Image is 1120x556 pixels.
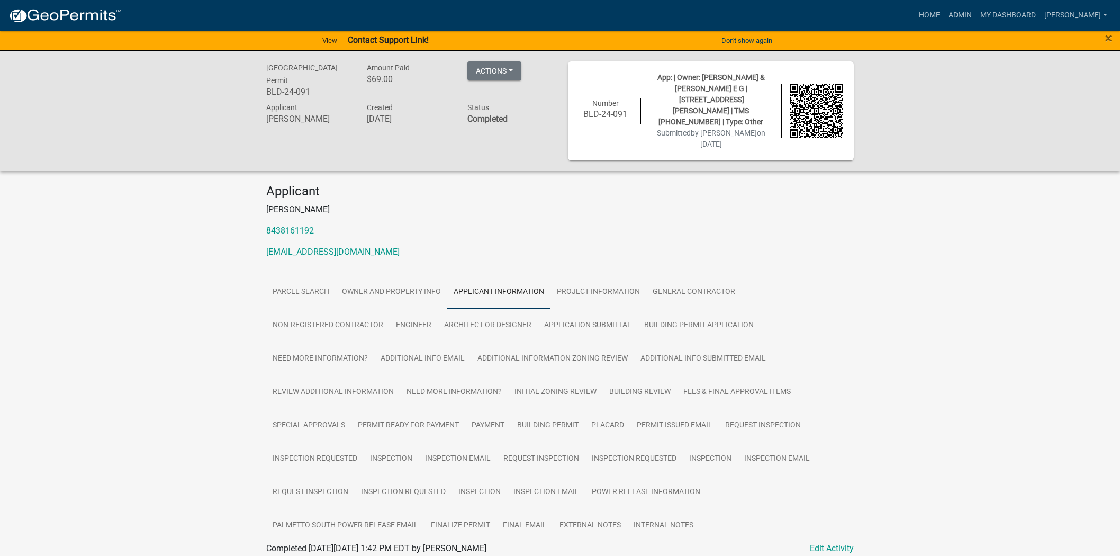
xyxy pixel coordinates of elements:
a: Inspection Requested [585,442,683,476]
h4: Applicant [266,184,854,199]
a: Inspection [683,442,738,476]
a: Additional Information Zoning Review [471,342,634,376]
span: Status [467,103,489,112]
span: [GEOGRAPHIC_DATA] Permit [266,64,338,85]
h6: $69.00 [367,74,451,84]
a: Payment [465,409,511,443]
a: Inspection Email [507,476,585,509]
span: Created [367,103,393,112]
a: Owner and Property Info [336,275,447,309]
a: [PERSON_NAME] [1040,5,1112,25]
span: Completed [DATE][DATE] 1:42 PM EDT by [PERSON_NAME] [266,543,486,553]
a: Parcel search [266,275,336,309]
a: Initial Zoning Review [508,375,603,409]
a: Permit Ready for Payment [351,409,465,443]
a: Review Additional Information [266,375,400,409]
a: Inspection [364,442,419,476]
a: View [318,32,341,49]
strong: Completed [467,114,508,124]
a: Building Permit Application [638,309,760,343]
h6: [PERSON_NAME] [266,114,351,124]
a: [EMAIL_ADDRESS][DOMAIN_NAME] [266,247,400,257]
h6: [DATE] [367,114,451,124]
img: QR code [790,84,844,138]
span: Submitted on [DATE] [657,129,765,148]
a: Applicant Information [447,275,550,309]
a: Building Permit [511,409,585,443]
span: App: | Owner: [PERSON_NAME] & [PERSON_NAME] E G | [STREET_ADDRESS][PERSON_NAME] | TMS [PHONE_NUMB... [657,73,765,126]
h6: BLD-24-091 [579,109,633,119]
a: Engineer [390,309,438,343]
a: Edit Activity [810,542,854,555]
a: Palmetto South Power Release Email [266,509,424,543]
button: Close [1105,32,1112,44]
a: Request Inspection [719,409,807,443]
a: Inspection Email [738,442,816,476]
span: Applicant [266,103,297,112]
a: Placard [585,409,630,443]
a: Inspection [452,476,507,509]
span: Amount Paid [367,64,410,72]
a: Request Inspection [266,476,355,509]
a: Project Information [550,275,646,309]
a: Inspection Email [419,442,497,476]
a: Application Submittal [538,309,638,343]
span: × [1105,31,1112,46]
span: Number [592,99,619,107]
a: General Contractor [646,275,742,309]
a: Building Review [603,375,677,409]
h6: BLD-24-091 [266,87,351,97]
a: Special Approvals [266,409,351,443]
strong: Contact Support Link! [348,35,429,45]
a: Fees & Final Approval Items [677,375,797,409]
span: by [PERSON_NAME] [691,129,757,137]
a: Inspection Requested [266,442,364,476]
a: My Dashboard [976,5,1040,25]
a: 8438161192 [266,226,314,236]
a: Power Release Information [585,476,707,509]
a: Finalize Permit [424,509,496,543]
a: Request Inspection [497,442,585,476]
button: Don't show again [717,32,776,49]
a: Additional info email [374,342,471,376]
a: Need More Information? [400,375,508,409]
a: Need More Information? [266,342,374,376]
p: [PERSON_NAME] [266,203,854,216]
a: Permit Issued Email [630,409,719,443]
a: Final Email [496,509,553,543]
a: Non-Registered Contractor [266,309,390,343]
button: Actions [467,61,521,80]
a: Additional Info submitted Email [634,342,772,376]
a: External Notes [553,509,627,543]
a: Inspection Requested [355,476,452,509]
a: Internal Notes [627,509,700,543]
a: Admin [944,5,976,25]
a: Architect or Designer [438,309,538,343]
a: Home [915,5,944,25]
